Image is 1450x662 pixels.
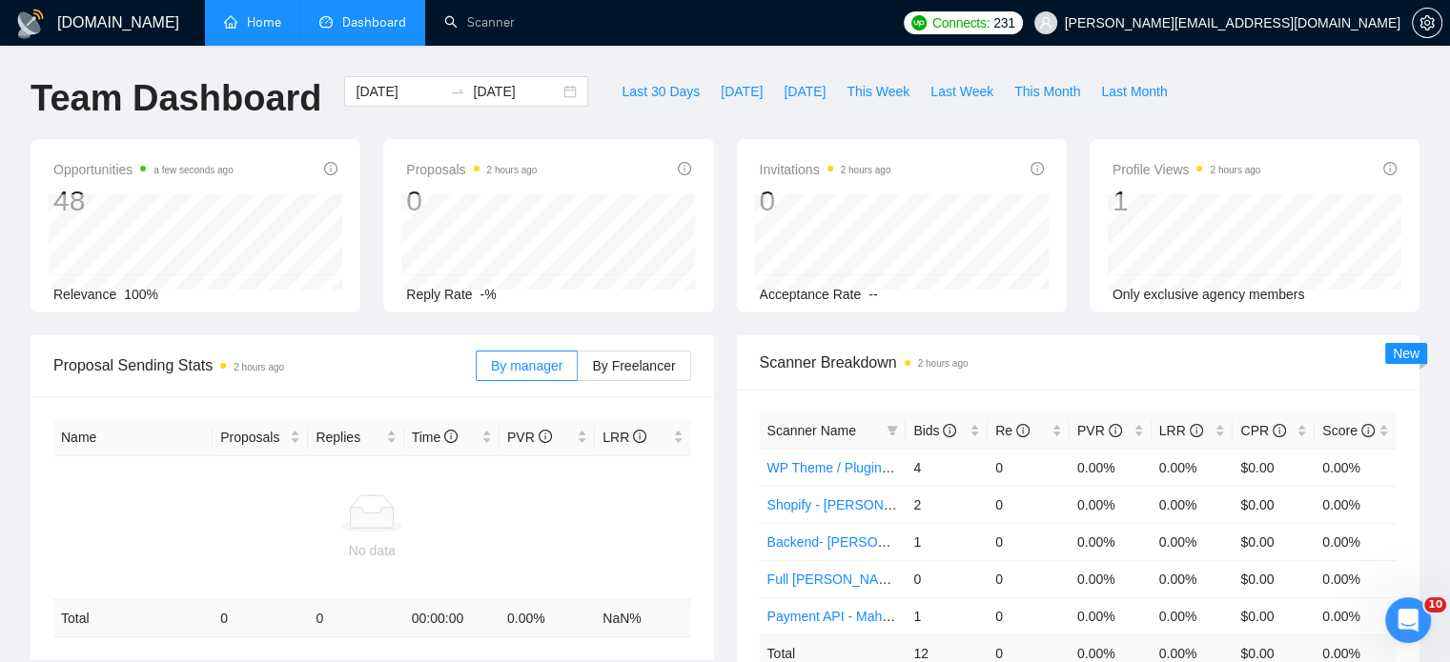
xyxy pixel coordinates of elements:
[1004,76,1091,107] button: This Month
[767,609,904,624] a: Payment API - Mahesh
[760,158,891,181] span: Invitations
[1113,158,1261,181] span: Profile Views
[767,534,937,550] a: Backend- [PERSON_NAME]
[1315,523,1397,560] td: 0.00%
[1039,16,1052,30] span: user
[767,497,933,512] a: Shopify - [PERSON_NAME]
[15,9,46,39] img: logo
[595,600,690,637] td: NaN %
[1412,8,1442,38] button: setting
[308,419,403,456] th: Replies
[710,76,773,107] button: [DATE]
[1413,15,1441,30] span: setting
[324,162,337,175] span: info-circle
[124,287,158,302] span: 100%
[847,81,909,102] span: This Week
[444,430,458,443] span: info-circle
[444,14,515,30] a: searchScanner
[767,460,1004,475] a: WP Theme / Plugin - [PERSON_NAME]
[53,158,234,181] span: Opportunities
[773,76,836,107] button: [DATE]
[480,287,497,302] span: -%
[995,423,1030,438] span: Re
[1031,162,1044,175] span: info-circle
[1113,183,1261,219] div: 1
[342,14,406,30] span: Dashboard
[678,162,691,175] span: info-circle
[450,84,465,99] span: swap-right
[53,183,234,219] div: 48
[1393,346,1419,361] span: New
[988,449,1070,486] td: 0
[1109,424,1122,437] span: info-circle
[918,358,969,369] time: 2 hours ago
[760,351,1398,374] span: Scanner Breakdown
[1385,597,1431,643] iframe: Intercom live chat
[213,419,308,456] th: Proposals
[53,419,213,456] th: Name
[1113,287,1305,302] span: Only exclusive agency members
[406,158,537,181] span: Proposals
[836,76,920,107] button: This Week
[1210,165,1260,175] time: 2 hours ago
[153,165,233,175] time: a few seconds ago
[1077,423,1122,438] span: PVR
[611,76,710,107] button: Last 30 Days
[1152,449,1234,486] td: 0.00%
[784,81,826,102] span: [DATE]
[622,81,700,102] span: Last 30 Days
[1014,81,1080,102] span: This Month
[906,597,988,634] td: 1
[906,486,988,523] td: 2
[308,600,403,637] td: 0
[1159,423,1203,438] span: LRR
[406,183,537,219] div: 0
[988,486,1070,523] td: 0
[932,12,990,33] span: Connects:
[224,14,281,30] a: homeHome
[760,183,891,219] div: 0
[1412,15,1442,30] a: setting
[1233,486,1315,523] td: $0.00
[633,430,646,443] span: info-circle
[1315,597,1397,634] td: 0.00%
[920,76,1004,107] button: Last Week
[1233,449,1315,486] td: $0.00
[1070,597,1152,634] td: 0.00%
[993,12,1014,33] span: 231
[1361,424,1375,437] span: info-circle
[767,572,903,587] a: Full [PERSON_NAME]
[1383,162,1397,175] span: info-circle
[868,287,877,302] span: --
[1190,424,1203,437] span: info-circle
[602,430,646,445] span: LRR
[930,81,993,102] span: Last Week
[53,353,476,377] span: Proposal Sending Stats
[767,423,856,438] span: Scanner Name
[988,560,1070,597] td: 0
[1070,523,1152,560] td: 0.00%
[1315,486,1397,523] td: 0.00%
[404,600,500,637] td: 00:00:00
[913,423,956,438] span: Bids
[1101,81,1167,102] span: Last Month
[988,523,1070,560] td: 0
[1152,560,1234,597] td: 0.00%
[491,358,562,373] span: By manager
[539,430,552,443] span: info-circle
[887,425,898,436] span: filter
[1233,560,1315,597] td: $0.00
[1070,560,1152,597] td: 0.00%
[760,287,862,302] span: Acceptance Rate
[1315,560,1397,597] td: 0.00%
[911,15,927,30] img: upwork-logo.png
[1091,76,1177,107] button: Last Month
[988,597,1070,634] td: 0
[234,362,284,372] time: 2 hours ago
[31,76,321,121] h1: Team Dashboard
[906,523,988,560] td: 1
[412,430,458,445] span: Time
[943,424,956,437] span: info-circle
[1152,486,1234,523] td: 0.00%
[319,15,333,29] span: dashboard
